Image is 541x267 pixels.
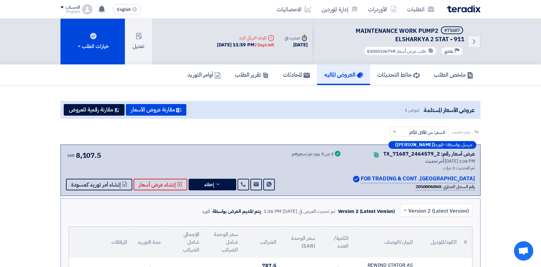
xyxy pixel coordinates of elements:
div: تم التحديث 2 مرات [350,165,475,171]
div: عرض أسعار رقم: TX_71687_2464579_2 [383,150,475,158]
img: Teradix logo [447,5,480,13]
span: المورد [435,143,443,147]
a: تقرير الطلب [228,64,276,85]
button: إنشاء عرض أسعار [134,179,187,190]
div: Open chat [514,241,533,261]
th: # [462,227,472,258]
button: خيارات الطلب [61,19,125,64]
div: المورد [202,208,210,215]
th: مدة التوريد [132,227,166,258]
div: Version 2 (Latest Version) [338,208,395,215]
div: 2 Days left [254,42,274,48]
th: سعر الوحدة شامل الضرائب [204,227,243,258]
span: عادي [444,48,453,54]
div: #71687 [444,28,460,33]
button: إنشاء أمر توريد كمسودة [66,179,132,190]
button: English [113,4,141,14]
h5: المحادثات [283,71,310,78]
b: 2050006860 [415,183,441,190]
button: مقارنة عروض الأسعار [126,104,186,116]
h5: MAINTENANCE WORK PUMP2 ELSHARKYA 2 STAT - 911 [321,26,464,43]
a: الطلبات [402,2,439,17]
div: الحساب [66,5,79,10]
div: الموعد النهائي للرد [217,34,274,41]
span: [DATE] 1:38 PM [445,158,475,165]
th: المرفقات [69,227,132,258]
h5: أوامر التوريد [187,71,221,78]
th: سعر الوحدة (SAR) [282,227,320,258]
img: Verified Account [353,176,359,182]
span: رتب حسب [452,129,470,135]
span: عروض 1 [405,107,419,113]
h5: تقرير الطلب [235,71,269,78]
div: يتم تقديم العرض بواسطة [212,208,261,215]
a: الاحصائيات [272,2,316,17]
span: إخفاء [204,182,214,187]
a: الأوردرات [363,2,402,17]
div: [DATE] [284,41,308,49]
h5: ملخص الطلب [434,71,473,78]
button: إخفاء [189,179,236,190]
a: ملخص الطلب [427,64,480,85]
div: صدرت في [284,34,308,41]
a: أوامر التوريد [180,64,228,85]
h5: حائط التحديثات [377,71,420,78]
span: طلب عرض أسعار [396,48,426,55]
th: الضرائب [243,227,282,258]
p: [GEOGRAPHIC_DATA]. FOR TRADING & CONT [361,175,475,183]
span: MAINTENANCE WORK PUMP2 ELSHARKYA 2 STAT - 911 [356,26,464,43]
th: الكود/الموديل [418,227,462,258]
button: مقارنة رقمية للعروض [64,104,125,116]
span: مرسل بواسطة: [446,143,472,147]
th: الإجمالي شامل الضرائب [166,227,204,258]
span: عروض الأسعار المستلمة [424,106,475,114]
div: خيارات الطلب [77,43,109,50]
div: Mirghani [61,10,79,14]
a: المحادثات [276,64,317,85]
div: – [388,141,476,149]
span: إنشاء عرض أسعار [139,182,176,187]
span: English [117,7,131,12]
span: أخر تحديث [425,158,444,165]
span: #8300010679 [367,48,396,55]
span: SAR [67,153,75,158]
h5: العروض الماليه [324,71,363,78]
img: profile_test.png [82,4,92,14]
div: تم تحديث العرض في [DATE] 1:38 PM [264,208,335,215]
div: رقم السجل التجاري : [415,183,475,190]
a: إدارة الموردين [316,2,363,17]
a: العروض الماليه [317,64,370,85]
div: 3 من 3 بنود تم تسعيرهم [292,152,333,157]
th: البيان/الوصف [354,227,418,258]
span: إنشاء أمر توريد كمسودة [71,182,121,187]
span: السعر: من الأقل للأكثر [409,129,445,136]
th: الكمية/العدد [320,227,354,258]
span: 8,107.5 [76,150,101,161]
button: تعديل [125,19,152,64]
b: ([PERSON_NAME]) [395,143,435,147]
a: حائط التحديثات [370,64,427,85]
div: [DATE] 11:59 PM [217,41,274,49]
